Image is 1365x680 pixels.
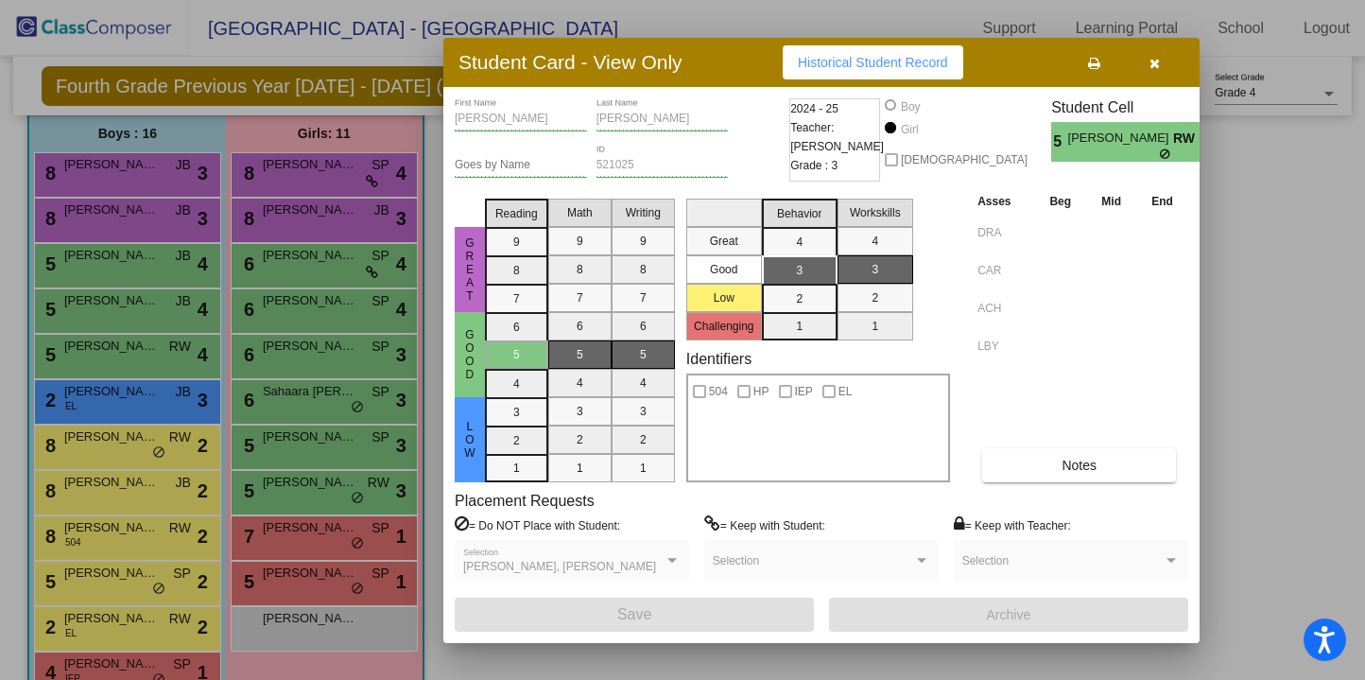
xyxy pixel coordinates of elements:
button: Historical Student Record [783,45,963,79]
span: 3 [1200,131,1216,153]
label: = Do NOT Place with Student: [455,515,620,534]
button: Notes [982,448,1176,482]
input: Enter ID [596,159,729,172]
input: assessment [977,256,1029,285]
th: End [1136,191,1188,212]
input: goes by name [455,159,587,172]
span: HP [753,380,769,403]
span: IEP [795,380,813,403]
div: Girl [900,121,919,138]
label: Placement Requests [455,492,595,510]
th: Asses [973,191,1034,212]
th: Beg [1034,191,1086,212]
span: [PERSON_NAME], [PERSON_NAME] [463,560,656,573]
span: Grade : 3 [790,156,838,175]
span: EL [838,380,853,403]
span: [PERSON_NAME] [1068,129,1173,148]
h3: Student Cell [1051,98,1216,116]
span: 2024 - 25 [790,99,838,118]
th: Mid [1086,191,1136,212]
label: = Keep with Student: [704,515,825,534]
div: Boy [900,98,921,115]
span: Great [461,236,478,303]
input: assessment [977,218,1029,247]
input: assessment [977,332,1029,360]
span: Save [617,606,651,622]
span: Teacher: [PERSON_NAME] [790,118,884,156]
span: 504 [709,380,728,403]
button: Archive [829,598,1188,632]
h3: Student Card - View Only [458,50,682,74]
button: Save [455,598,814,632]
span: 5 [1051,131,1067,153]
span: Good [461,328,478,381]
span: RW [1173,129,1200,148]
span: Historical Student Record [798,55,948,70]
span: [DEMOGRAPHIC_DATA] [901,148,1028,171]
label: Identifiers [686,350,752,368]
span: Low [461,420,478,460]
label: = Keep with Teacher: [954,515,1071,534]
span: Archive [987,607,1031,622]
input: assessment [977,294,1029,323]
span: Notes [1062,458,1097,473]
